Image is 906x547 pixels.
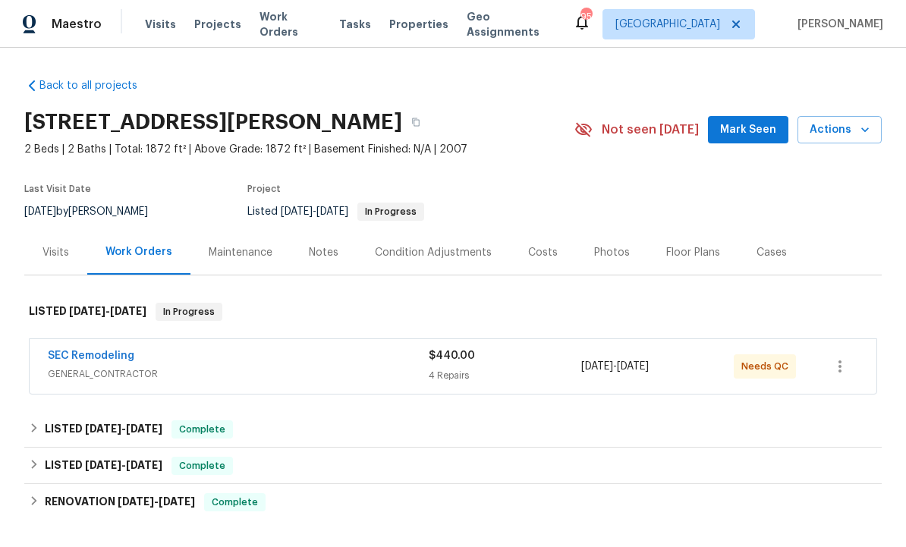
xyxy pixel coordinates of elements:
[339,19,371,30] span: Tasks
[24,203,166,221] div: by [PERSON_NAME]
[708,116,788,144] button: Mark Seen
[720,121,776,140] span: Mark Seen
[617,361,649,372] span: [DATE]
[206,495,264,510] span: Complete
[157,304,221,319] span: In Progress
[69,306,105,316] span: [DATE]
[389,17,448,32] span: Properties
[402,108,429,136] button: Copy Address
[85,423,162,434] span: -
[24,484,882,520] div: RENOVATION [DATE]-[DATE]Complete
[467,9,555,39] span: Geo Assignments
[757,245,787,260] div: Cases
[42,245,69,260] div: Visits
[24,411,882,448] div: LISTED [DATE]-[DATE]Complete
[316,206,348,217] span: [DATE]
[24,288,882,336] div: LISTED [DATE]-[DATE]In Progress
[791,17,883,32] span: [PERSON_NAME]
[159,496,195,507] span: [DATE]
[666,245,720,260] div: Floor Plans
[528,245,558,260] div: Costs
[48,351,134,361] a: SEC Remodeling
[194,17,241,32] span: Projects
[429,351,475,361] span: $440.00
[48,366,429,382] span: GENERAL_CONTRACTOR
[615,17,720,32] span: [GEOGRAPHIC_DATA]
[24,78,170,93] a: Back to all projects
[247,206,424,217] span: Listed
[110,306,146,316] span: [DATE]
[375,245,492,260] div: Condition Adjustments
[580,9,591,24] div: 95
[359,207,423,216] span: In Progress
[24,448,882,484] div: LISTED [DATE]-[DATE]Complete
[118,496,154,507] span: [DATE]
[45,457,162,475] h6: LISTED
[52,17,102,32] span: Maestro
[105,244,172,259] div: Work Orders
[85,423,121,434] span: [DATE]
[594,245,630,260] div: Photos
[45,420,162,439] h6: LISTED
[85,460,162,470] span: -
[209,245,272,260] div: Maintenance
[24,184,91,193] span: Last Visit Date
[581,361,613,372] span: [DATE]
[797,116,882,144] button: Actions
[309,245,338,260] div: Notes
[173,458,231,473] span: Complete
[24,206,56,217] span: [DATE]
[810,121,870,140] span: Actions
[126,423,162,434] span: [DATE]
[24,115,402,130] h2: [STREET_ADDRESS][PERSON_NAME]
[260,9,321,39] span: Work Orders
[24,142,574,157] span: 2 Beds | 2 Baths | Total: 1872 ft² | Above Grade: 1872 ft² | Basement Finished: N/A | 2007
[429,368,581,383] div: 4 Repairs
[281,206,313,217] span: [DATE]
[118,496,195,507] span: -
[581,359,649,374] span: -
[145,17,176,32] span: Visits
[281,206,348,217] span: -
[173,422,231,437] span: Complete
[247,184,281,193] span: Project
[741,359,794,374] span: Needs QC
[29,303,146,321] h6: LISTED
[69,306,146,316] span: -
[126,460,162,470] span: [DATE]
[602,122,699,137] span: Not seen [DATE]
[45,493,195,511] h6: RENOVATION
[85,460,121,470] span: [DATE]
